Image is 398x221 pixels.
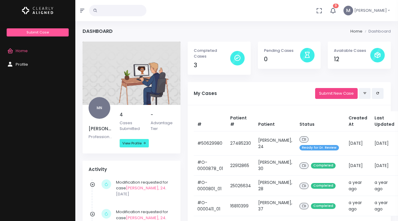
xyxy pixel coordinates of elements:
td: #O-0000411_01 [194,196,227,216]
th: Patient # [227,111,255,131]
div: Modification requested for case . [116,179,171,197]
th: Status [296,111,345,131]
th: Last Updated [371,111,398,131]
td: 25026634 [227,176,255,196]
a: Submit New Case [315,88,358,99]
td: a year ago [345,196,371,216]
a: [PERSON_NAME], 24 [126,185,165,191]
p: [DATE] [116,191,171,197]
h4: 0 [264,56,300,63]
h4: 3 [194,62,230,69]
h4: Dashboard [83,28,113,34]
td: [PERSON_NAME], 28 [255,176,296,196]
h5: - [151,112,174,118]
td: a year ago [345,176,371,196]
img: Logo Horizontal [22,4,53,17]
p: Cases Submitted [120,120,143,132]
p: Available Cases [334,48,370,54]
th: # [194,111,227,131]
td: [DATE] [371,156,398,176]
th: Created At [345,111,371,131]
td: [PERSON_NAME], 30 [255,156,296,176]
td: #O-0000878_01 [194,156,227,176]
p: Professional [89,134,112,140]
td: [DATE] [345,131,371,156]
li: Dashboard [362,28,391,34]
td: #50629980 [194,131,227,156]
span: Submit Case [27,30,49,35]
h5: My Cases [194,91,315,96]
td: 16810399 [227,196,255,216]
h5: 4 [120,112,143,118]
h5: [PERSON_NAME] [89,126,112,131]
span: M [343,6,353,15]
p: Completed Cases [194,48,230,59]
a: [PERSON_NAME], 24 [126,215,165,221]
span: Completed [311,163,336,169]
th: Patient [255,111,296,131]
span: Completed [311,183,336,189]
h4: Activity [89,167,174,172]
span: 9 [333,4,339,8]
td: 22912865 [227,156,255,176]
td: a year ago [371,176,398,196]
td: [PERSON_NAME], 24 [255,131,296,156]
a: View Profile [120,139,149,147]
span: [PERSON_NAME] [354,8,387,14]
p: Advantage Tier [151,120,174,132]
li: Home [350,28,362,34]
td: [DATE] [345,156,371,176]
td: [PERSON_NAME], 37 [255,196,296,216]
td: 27485230 [227,131,255,156]
h4: 12 [334,56,370,63]
a: Submit Case [7,28,68,36]
td: a year ago [371,196,398,216]
span: Home [16,48,28,54]
span: MN [89,97,110,119]
td: [DATE] [371,131,398,156]
p: Pending Cases [264,48,300,54]
span: Ready for Dr. Review [299,145,339,151]
span: Profile [16,62,28,67]
span: Completed [311,203,336,209]
td: #O-0000801_01 [194,176,227,196]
